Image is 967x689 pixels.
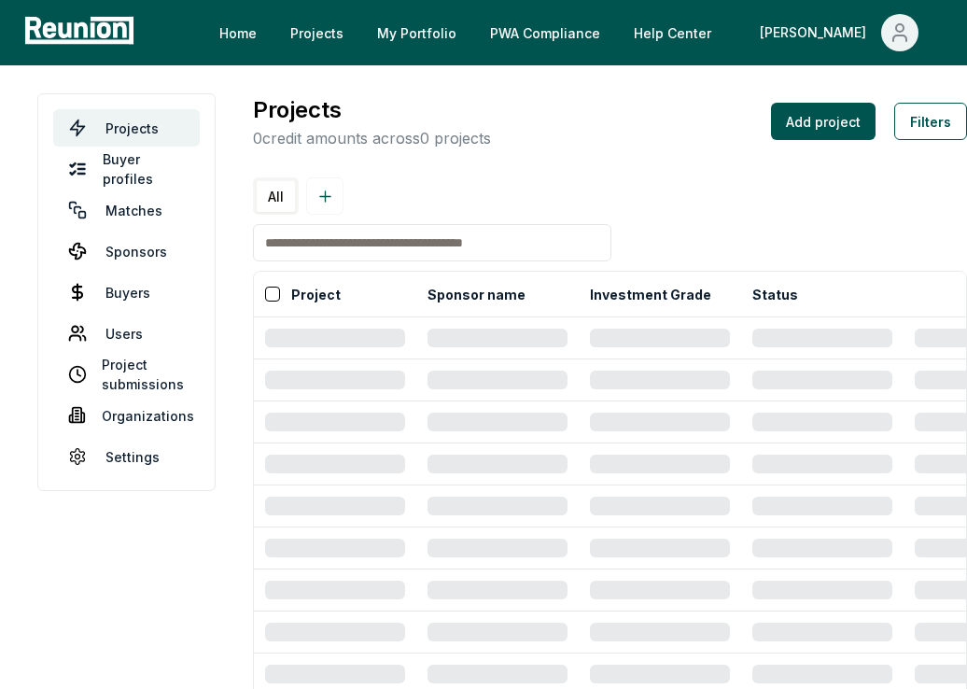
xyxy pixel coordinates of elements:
button: Sponsor name [424,275,529,313]
a: Help Center [619,14,726,51]
button: [PERSON_NAME] [745,14,933,51]
button: Status [749,275,802,313]
a: My Portfolio [362,14,471,51]
button: Project [287,275,344,313]
a: Buyers [53,274,200,311]
a: Projects [53,109,200,147]
a: Organizations [53,397,200,434]
a: Buyer profiles [53,150,200,188]
a: Sponsors [53,232,200,270]
a: Matches [53,191,200,229]
p: 0 credit amounts across 0 projects [253,127,491,149]
a: PWA Compliance [475,14,615,51]
button: Add project [771,103,876,140]
button: All [257,181,295,212]
h3: Projects [253,93,491,127]
button: Investment Grade [586,275,715,313]
a: Project submissions [53,356,200,393]
nav: Main [204,14,948,51]
a: Home [204,14,272,51]
a: Users [53,315,200,352]
a: Projects [275,14,358,51]
button: Filters [894,103,967,140]
div: [PERSON_NAME] [760,14,874,51]
a: Settings [53,438,200,475]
